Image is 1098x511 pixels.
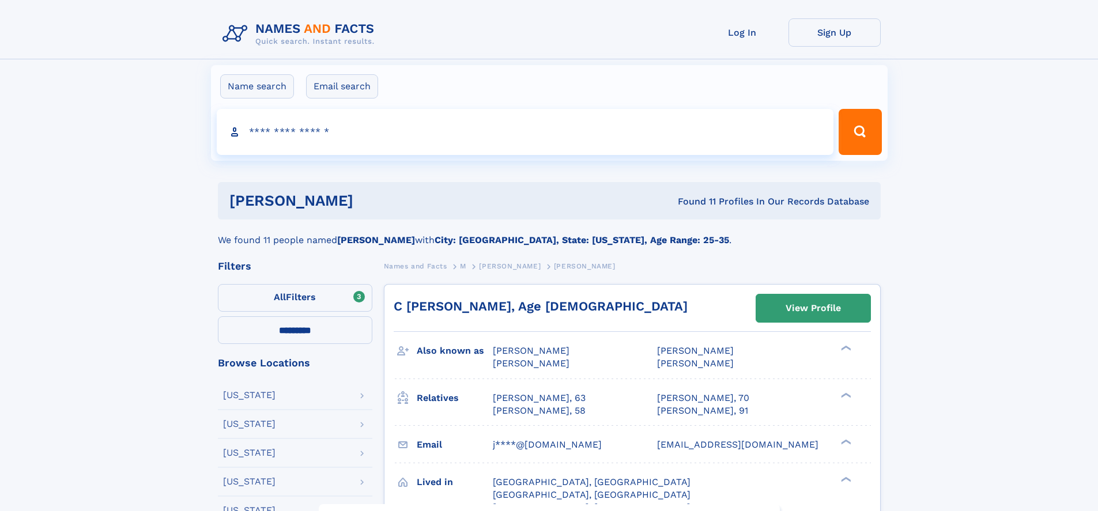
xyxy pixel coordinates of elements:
[394,299,688,313] a: C [PERSON_NAME], Age [DEMOGRAPHIC_DATA]
[218,284,372,312] label: Filters
[417,388,493,408] h3: Relatives
[229,194,516,208] h1: [PERSON_NAME]
[657,439,818,450] span: [EMAIL_ADDRESS][DOMAIN_NAME]
[479,259,541,273] a: [PERSON_NAME]
[218,261,372,271] div: Filters
[493,392,586,404] a: [PERSON_NAME], 63
[274,292,286,302] span: All
[838,438,852,445] div: ❯
[218,18,384,50] img: Logo Names and Facts
[493,476,691,487] span: [GEOGRAPHIC_DATA], [GEOGRAPHIC_DATA]
[460,259,466,273] a: M
[217,109,834,155] input: search input
[493,345,569,356] span: [PERSON_NAME]
[218,358,372,368] div: Browse Locations
[554,262,616,270] span: [PERSON_NAME]
[479,262,541,270] span: [PERSON_NAME]
[493,489,691,500] span: [GEOGRAPHIC_DATA], [GEOGRAPHIC_DATA]
[657,404,748,417] a: [PERSON_NAME], 91
[657,392,749,404] a: [PERSON_NAME], 70
[218,219,881,247] div: We found 11 people named with .
[384,259,447,273] a: Names and Facts
[788,18,881,47] a: Sign Up
[493,358,569,369] span: [PERSON_NAME]
[417,341,493,361] h3: Also known as
[223,391,276,400] div: [US_STATE]
[417,472,493,492] h3: Lived in
[839,109,881,155] button: Search Button
[435,234,729,245] b: City: [GEOGRAPHIC_DATA], State: [US_STATE], Age Range: 25-35
[460,262,466,270] span: M
[337,234,415,245] b: [PERSON_NAME]
[223,419,276,429] div: [US_STATE]
[515,195,869,208] div: Found 11 Profiles In Our Records Database
[696,18,788,47] a: Log In
[493,404,586,417] a: [PERSON_NAME], 58
[838,345,852,352] div: ❯
[838,475,852,483] div: ❯
[838,391,852,399] div: ❯
[786,295,841,321] div: View Profile
[417,435,493,455] h3: Email
[657,345,734,356] span: [PERSON_NAME]
[223,477,276,486] div: [US_STATE]
[306,74,378,99] label: Email search
[657,358,734,369] span: [PERSON_NAME]
[756,294,870,322] a: View Profile
[223,448,276,457] div: [US_STATE]
[220,74,294,99] label: Name search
